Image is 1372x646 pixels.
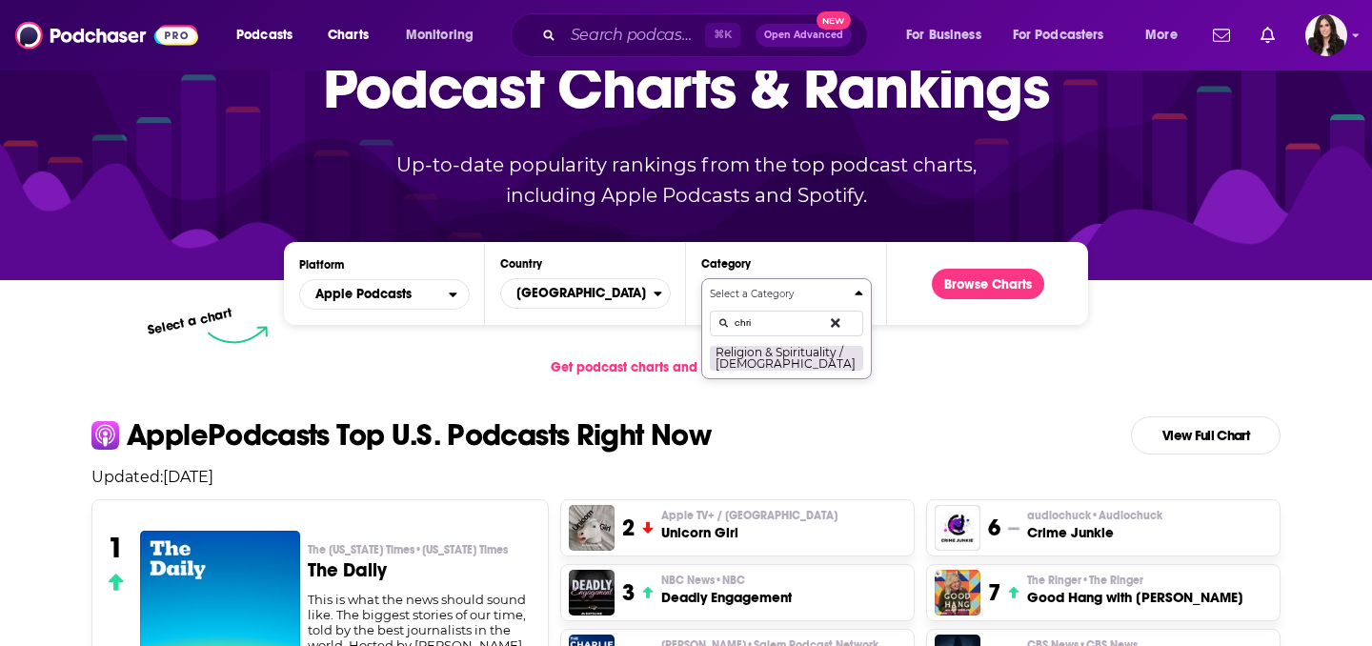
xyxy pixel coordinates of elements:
button: open menu [299,279,470,310]
h3: 3 [622,578,635,607]
span: NBC News [661,573,745,588]
span: audiochuck [1027,508,1162,523]
span: • Audiochuck [1091,509,1162,522]
img: Deadly Engagement [569,570,615,616]
p: audiochuck • Audiochuck [1027,508,1162,523]
span: More [1145,22,1178,49]
span: Get podcast charts and rankings via API [551,359,801,375]
span: [GEOGRAPHIC_DATA] [501,277,654,310]
h3: Crime Junkie [1027,523,1162,542]
span: • NBC [715,574,745,587]
button: open menu [1132,20,1201,50]
img: Unicorn Girl [569,505,615,551]
span: New [817,11,851,30]
button: open menu [1000,20,1132,50]
span: • [US_STATE] Times [414,543,508,556]
a: Apple TV+ / [GEOGRAPHIC_DATA]Unicorn Girl [661,508,837,542]
input: Search podcasts, credits, & more... [563,20,705,50]
img: Crime Junkie [935,505,980,551]
p: The Ringer • The Ringer [1027,573,1243,588]
span: • The Ringer [1081,574,1143,587]
div: Search podcasts, credits, & more... [529,13,886,57]
a: Show notifications dropdown [1253,19,1282,51]
button: Open AdvancedNew [756,24,852,47]
button: Countries [500,278,671,309]
p: The New York Times • New York Times [308,542,534,557]
h3: 6 [988,514,1000,542]
a: audiochuck•AudiochuckCrime Junkie [1027,508,1162,542]
h3: 7 [988,578,1000,607]
img: Good Hang with Amy Poehler [935,570,980,616]
h3: 2 [622,514,635,542]
p: Select a chart [146,305,233,338]
span: For Business [906,22,981,49]
h3: Deadly Engagement [661,588,792,607]
input: Search Categories... [710,311,863,336]
span: The [US_STATE] Times [308,542,508,557]
button: Show profile menu [1305,14,1347,56]
a: Get podcast charts and rankings via API [535,344,836,391]
p: Apple TV+ / Seven Hills [661,508,837,523]
a: Charts [315,20,380,50]
a: View Full Chart [1131,416,1281,454]
h3: Good Hang with [PERSON_NAME] [1027,588,1243,607]
button: Religion & Spirituality / [DEMOGRAPHIC_DATA] [710,345,863,371]
span: The Ringer [1027,573,1143,588]
span: Logged in as RebeccaShapiro [1305,14,1347,56]
p: Apple Podcasts Top U.S. Podcasts Right Now [127,420,711,451]
span: Open Advanced [764,30,843,40]
p: NBC News • NBC [661,573,792,588]
h3: The Daily [308,561,534,580]
img: apple Icon [91,421,119,449]
button: open menu [393,20,498,50]
img: select arrow [208,326,268,344]
button: Categories [701,278,872,379]
h3: Unicorn Girl [661,523,837,542]
h3: 1 [108,531,124,565]
span: Apple TV+ / [GEOGRAPHIC_DATA] [661,508,837,523]
span: Apple Podcasts [315,288,412,301]
a: The [US_STATE] Times•[US_STATE] TimesThe Daily [308,542,534,592]
span: For Podcasters [1013,22,1104,49]
p: Podcast Charts & Rankings [323,25,1050,149]
span: ⌘ K [705,23,740,48]
a: NBC News•NBCDeadly Engagement [661,573,792,607]
a: The Ringer•The RingerGood Hang with [PERSON_NAME] [1027,573,1243,607]
button: open menu [893,20,1005,50]
span: Podcasts [236,22,293,49]
a: Show notifications dropdown [1205,19,1238,51]
img: User Profile [1305,14,1347,56]
p: Up-to-date popularity rankings from the top podcast charts, including Apple Podcasts and Spotify. [358,150,1014,211]
h4: Select a Category [710,290,847,299]
span: Charts [328,22,369,49]
h2: Platforms [299,279,470,310]
span: Monitoring [406,22,474,49]
button: Browse Charts [932,269,1044,299]
img: Podchaser - Follow, Share and Rate Podcasts [15,17,198,53]
button: open menu [223,20,317,50]
p: Updated: [DATE] [76,468,1296,486]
